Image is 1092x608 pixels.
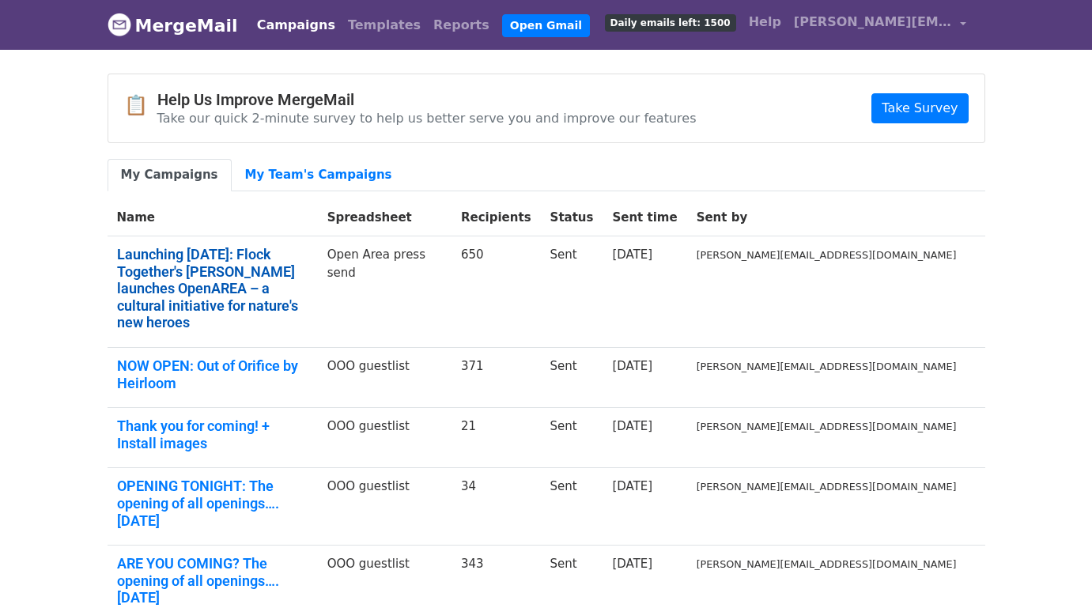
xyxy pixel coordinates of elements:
[541,199,603,236] th: Status
[117,555,308,606] a: ARE YOU COMING? The opening of all openings…. [DATE]
[502,14,590,37] a: Open Gmail
[117,246,308,331] a: Launching [DATE]: Flock Together's [PERSON_NAME] launches OpenAREA – a cultural initiative for na...
[612,479,652,493] a: [DATE]
[452,236,541,348] td: 650
[232,159,406,191] a: My Team's Campaigns
[108,159,232,191] a: My Campaigns
[541,408,603,468] td: Sent
[612,247,652,262] a: [DATE]
[541,236,603,348] td: Sent
[318,236,452,348] td: Open Area press send
[452,468,541,546] td: 34
[452,199,541,236] th: Recipients
[108,9,238,42] a: MergeMail
[612,419,652,433] a: [DATE]
[697,558,957,570] small: [PERSON_NAME][EMAIL_ADDRESS][DOMAIN_NAME]
[697,421,957,432] small: [PERSON_NAME][EMAIL_ADDRESS][DOMAIN_NAME]
[108,13,131,36] img: MergeMail logo
[251,9,342,41] a: Campaigns
[452,347,541,407] td: 371
[697,249,957,261] small: [PERSON_NAME][EMAIL_ADDRESS][DOMAIN_NAME]
[697,361,957,372] small: [PERSON_NAME][EMAIL_ADDRESS][DOMAIN_NAME]
[541,347,603,407] td: Sent
[794,13,952,32] span: [PERSON_NAME][EMAIL_ADDRESS][DOMAIN_NAME]
[605,14,736,32] span: Daily emails left: 1500
[427,9,496,41] a: Reports
[117,417,308,451] a: Thank you for coming! + Install images
[612,557,652,571] a: [DATE]
[318,408,452,468] td: OOO guestlist
[342,9,427,41] a: Templates
[318,347,452,407] td: OOO guestlist
[108,199,318,236] th: Name
[124,94,157,117] span: 📋
[318,468,452,546] td: OOO guestlist
[788,6,973,43] a: [PERSON_NAME][EMAIL_ADDRESS][DOMAIN_NAME]
[318,199,452,236] th: Spreadsheet
[697,481,957,493] small: [PERSON_NAME][EMAIL_ADDRESS][DOMAIN_NAME]
[117,357,308,391] a: NOW OPEN: Out of Orifice by Heirloom
[871,93,968,123] a: Take Survey
[742,6,788,38] a: Help
[599,6,742,38] a: Daily emails left: 1500
[452,408,541,468] td: 21
[612,359,652,373] a: [DATE]
[603,199,686,236] th: Sent time
[157,110,697,127] p: Take our quick 2-minute survey to help us better serve you and improve our features
[117,478,308,529] a: OPENING TONIGHT: The opening of all openings…. [DATE]
[157,90,697,109] h4: Help Us Improve MergeMail
[541,468,603,546] td: Sent
[1013,532,1092,608] iframe: Chat Widget
[687,199,966,236] th: Sent by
